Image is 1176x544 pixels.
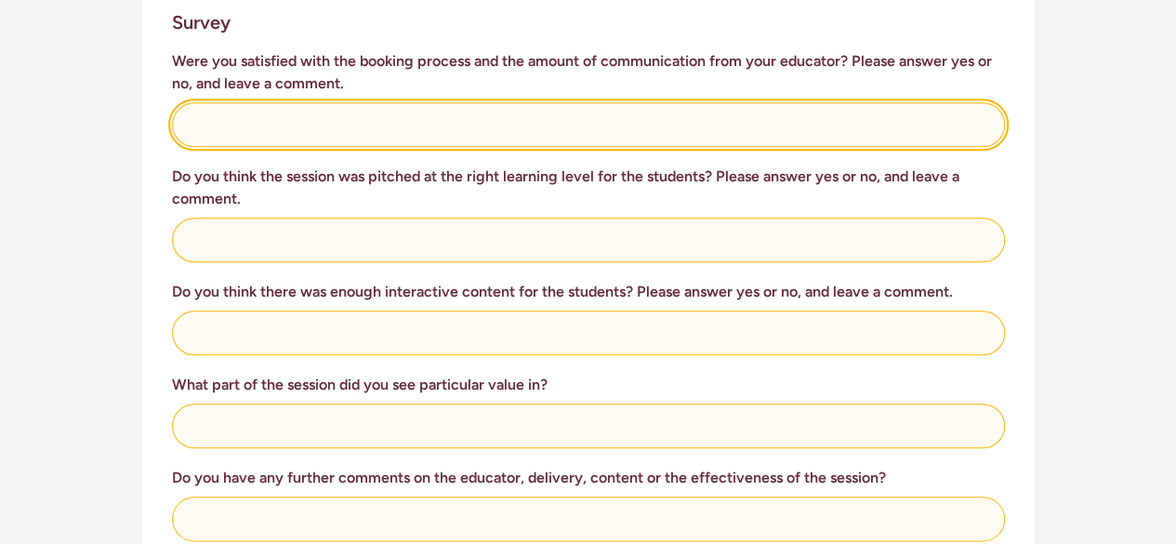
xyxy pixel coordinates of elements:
h3: Were you satisfied with the booking process and the amount of communication from your educator? P... [172,50,1005,95]
h2: Survey [172,9,231,35]
h3: Do you think the session was pitched at the right learning level for the students? Please answer ... [172,166,1005,210]
h3: Do you have any further comments on the educator, delivery, content or the effectiveness of the s... [172,467,1005,489]
h3: What part of the session did you see particular value in? [172,374,1005,396]
h3: Do you think there was enough interactive content for the students? Please answer yes or no, and ... [172,281,1005,303]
